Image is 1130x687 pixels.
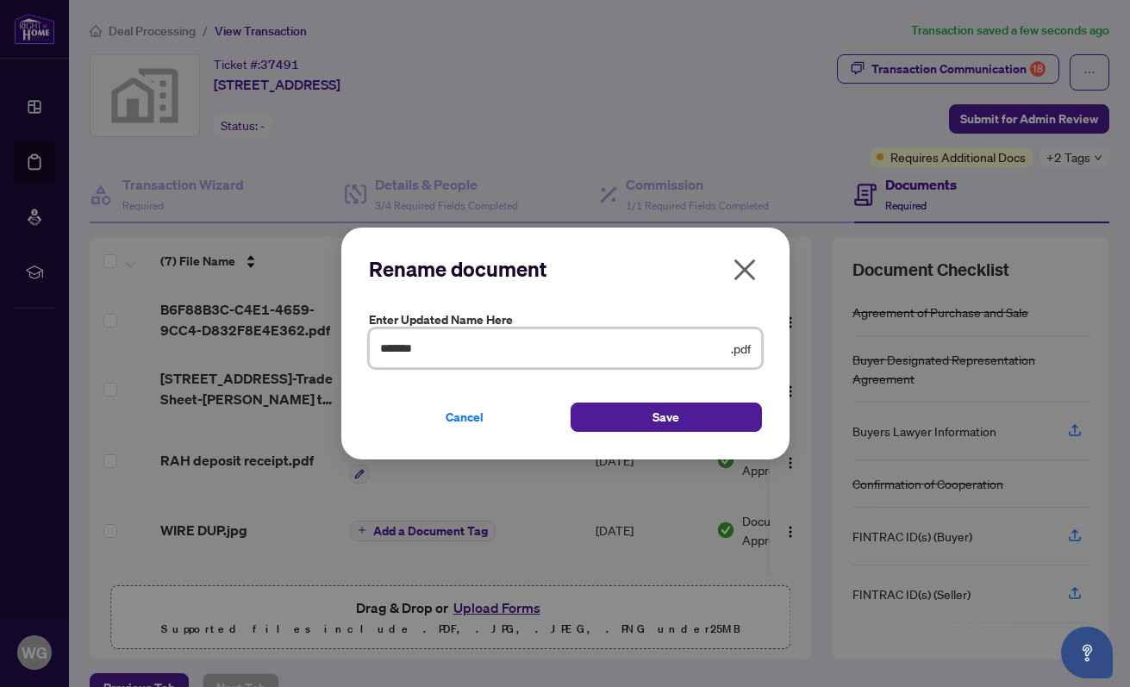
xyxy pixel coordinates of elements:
button: Cancel [369,403,560,432]
button: Save [571,403,762,432]
span: close [731,256,759,284]
label: Enter updated name here [369,310,762,329]
span: Save [652,403,679,431]
h2: Rename document [369,255,762,283]
span: Cancel [446,403,484,431]
span: .pdf [731,339,751,358]
button: Open asap [1061,627,1113,678]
